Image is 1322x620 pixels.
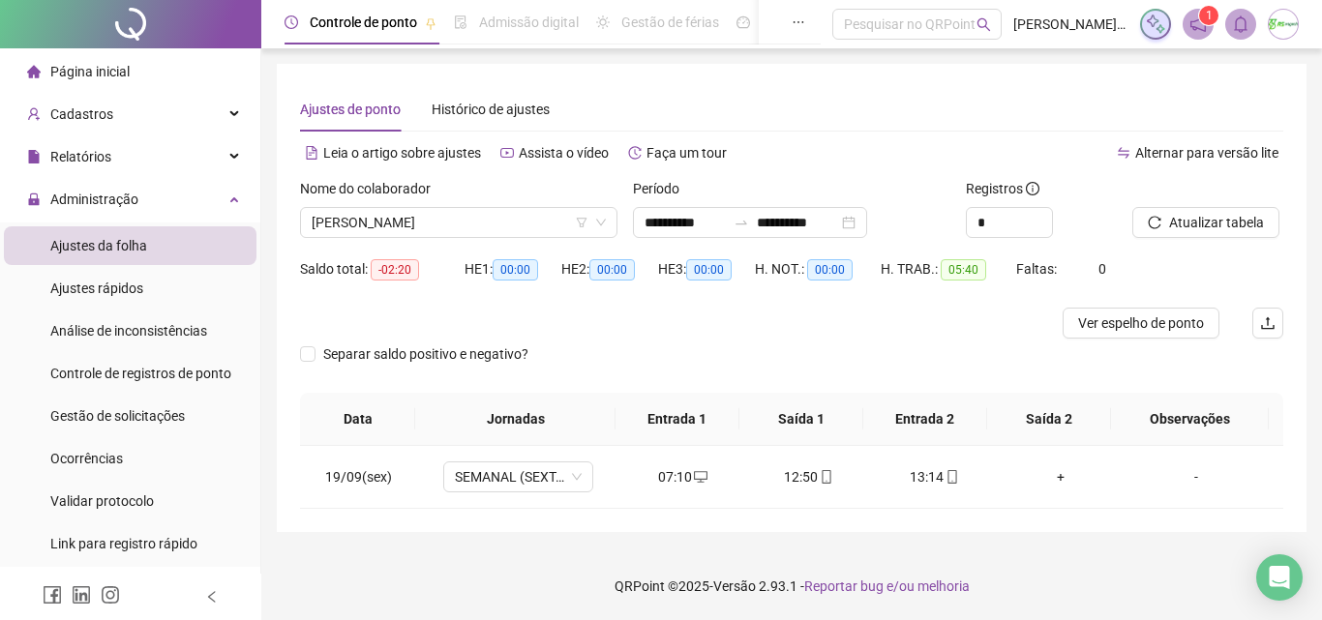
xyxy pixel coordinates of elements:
[633,178,692,199] label: Período
[50,106,113,122] span: Cadastros
[479,15,579,30] span: Admissão digital
[465,258,561,280] div: HE 1:
[1169,212,1264,233] span: Atualizar tabela
[50,280,143,296] span: Ajustes rápidos
[425,17,436,29] span: pushpin
[987,393,1111,446] th: Saída 2
[804,578,970,594] span: Reportar bug e/ou melhoria
[621,15,719,30] span: Gestão de férias
[1148,216,1161,229] span: reload
[818,470,833,484] span: mobile
[500,146,514,160] span: youtube
[43,585,62,605] span: facebook
[1111,393,1269,446] th: Observações
[27,65,41,78] span: home
[101,585,120,605] span: instagram
[50,238,147,253] span: Ajustes da folha
[300,393,415,446] th: Data
[736,15,750,29] span: dashboard
[1013,466,1108,487] div: +
[616,393,739,446] th: Entrada 1
[27,192,41,206] span: lock
[50,192,138,207] span: Administração
[285,15,298,29] span: clock-circle
[261,552,1322,620] footer: QRPoint © 2025 - 2.93.1 -
[863,393,987,446] th: Entrada 2
[1269,10,1298,39] img: 29220
[1016,261,1060,277] span: Faltas:
[1117,146,1130,160] span: swap
[692,470,707,484] span: desktop
[50,64,130,79] span: Página inicial
[50,493,154,509] span: Validar protocolo
[792,15,805,29] span: ellipsis
[72,585,91,605] span: linkedin
[50,536,197,551] span: Link para registro rápido
[762,466,856,487] div: 12:50
[300,178,443,199] label: Nome do colaborador
[881,258,1016,280] div: H. TRAB.:
[628,146,642,160] span: history
[455,462,582,491] span: SEMANAL (SEXTA-FEIRA)
[1078,312,1204,334] span: Ver espelho de ponto
[325,469,392,485] span: 19/09(sex)
[323,145,481,161] span: Leia o artigo sobre ajustes
[887,466,982,487] div: 13:14
[27,107,41,121] span: user-add
[755,258,881,280] div: H. NOT.:
[589,259,635,280] span: 00:00
[966,178,1039,199] span: Registros
[944,470,959,484] span: mobile
[1206,9,1213,22] span: 1
[734,215,749,230] span: to
[1098,261,1106,277] span: 0
[50,323,207,339] span: Análise de inconsistências
[576,217,587,228] span: filter
[205,590,219,604] span: left
[1145,14,1166,35] img: sparkle-icon.fc2bf0ac1784a2077858766a79e2daf3.svg
[596,15,610,29] span: sun
[27,150,41,163] span: file
[1132,207,1279,238] button: Atualizar tabela
[636,466,731,487] div: 07:10
[310,15,417,30] span: Controle de ponto
[807,259,853,280] span: 00:00
[1135,145,1278,161] span: Alternar para versão lite
[415,393,615,446] th: Jornadas
[1139,466,1253,487] div: -
[713,578,756,594] span: Versão
[1026,182,1039,195] span: info-circle
[519,145,609,161] span: Assista o vídeo
[1063,308,1219,339] button: Ver espelho de ponto
[300,102,401,117] span: Ajustes de ponto
[658,258,755,280] div: HE 3:
[50,408,185,424] span: Gestão de solicitações
[976,17,991,32] span: search
[300,258,465,280] div: Saldo total:
[315,343,536,365] span: Separar saldo positivo e negativo?
[1199,6,1218,25] sup: 1
[50,149,111,164] span: Relatórios
[312,208,606,237] span: PEDRO HENRIQUE BONJOUR DE SOUZA
[1232,15,1249,33] span: bell
[1260,315,1276,331] span: upload
[432,102,550,117] span: Histórico de ajustes
[371,259,419,280] span: -02:20
[1013,14,1128,35] span: [PERSON_NAME] - RS ENGENHARIA
[50,451,123,466] span: Ocorrências
[493,259,538,280] span: 00:00
[595,217,607,228] span: down
[50,366,231,381] span: Controle de registros de ponto
[1189,15,1207,33] span: notification
[941,259,986,280] span: 05:40
[739,393,863,446] th: Saída 1
[305,146,318,160] span: file-text
[454,15,467,29] span: file-done
[1256,554,1303,601] div: Open Intercom Messenger
[646,145,727,161] span: Faça um tour
[1127,408,1253,429] span: Observações
[561,258,658,280] div: HE 2:
[686,259,732,280] span: 00:00
[734,215,749,230] span: swap-right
